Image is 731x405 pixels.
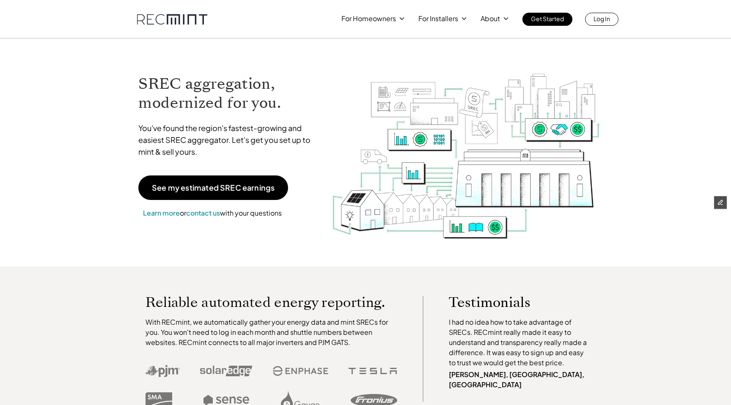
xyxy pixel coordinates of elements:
p: or with your questions [138,208,286,219]
button: Edit Framer Content [714,196,727,209]
p: See my estimated SREC earnings [152,184,275,192]
p: I had no idea how to take advantage of SRECs. RECmint really made it easy to understand and trans... [449,317,591,368]
img: RECmint value cycle [331,51,601,241]
p: [PERSON_NAME], [GEOGRAPHIC_DATA], [GEOGRAPHIC_DATA] [449,369,591,390]
p: About [481,13,500,25]
p: For Installers [418,13,458,25]
a: Log In [585,13,618,26]
a: contact us [186,208,220,217]
a: See my estimated SREC earnings [138,175,288,200]
a: Learn more [143,208,180,217]
a: Get Started [522,13,572,26]
h1: SREC aggregation, modernized for you. [138,74,319,112]
p: Log In [594,13,610,25]
p: With RECmint, we automatically gather your energy data and mint SRECs for you. You won't need to ... [146,317,398,348]
p: Testimonials [449,296,575,309]
p: For Homeowners [341,13,396,25]
p: You've found the region's fastest-growing and easiest SREC aggregator. Let's get you set up to mi... [138,122,319,158]
p: Get Started [531,13,564,25]
p: Reliable automated energy reporting. [146,296,398,309]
